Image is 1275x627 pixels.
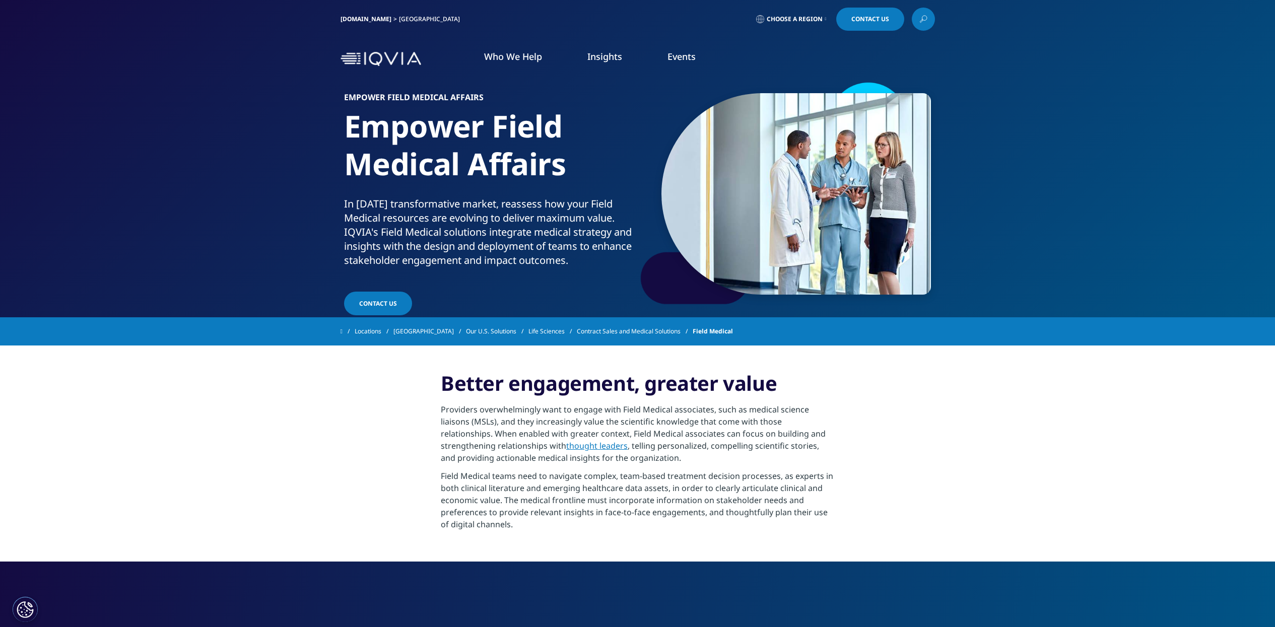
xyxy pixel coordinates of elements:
p: Providers overwhelmingly want to engage with Field Medical associates, such as medical science li... [441,403,834,470]
a: Who We Help [484,50,542,62]
a: Contract Sales and Medical Solutions [577,322,693,340]
h6: Empower Field Medical Affairs [344,93,634,107]
a: Our U.S. Solutions [466,322,528,340]
p: In [DATE] transformative market, reassess how your Field Medical resources are evolving to delive... [344,197,634,273]
nav: Primary [425,35,935,83]
a: [GEOGRAPHIC_DATA] [393,322,466,340]
a: Life Sciences [528,322,577,340]
a: [DOMAIN_NAME] [341,15,391,23]
h1: Empower Field Medical Affairs [344,107,634,197]
span: Contact Us [851,16,889,22]
a: Insights [587,50,622,62]
a: Contact Us [836,8,904,31]
img: IQVIA Healthcare Information Technology and Pharma Clinical Research Company [341,52,421,66]
a: Locations [355,322,393,340]
span: Contact Us [359,299,397,308]
button: Cookies Settings [13,597,38,622]
span: Choose a Region [767,15,823,23]
a: Events [667,50,696,62]
img: 390_custom-photo_doctor-discussing-information-on-tablet-with-colleagues.jpg [661,93,931,295]
p: Field Medical teams need to navigate complex, team-based treatment decision processes, as experts... [441,470,834,536]
h3: Better engagement, greater value [441,371,834,403]
a: Contact Us [344,292,412,315]
a: thought leaders [566,440,628,451]
div: [GEOGRAPHIC_DATA] [399,15,464,23]
span: Field Medical [693,322,733,340]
